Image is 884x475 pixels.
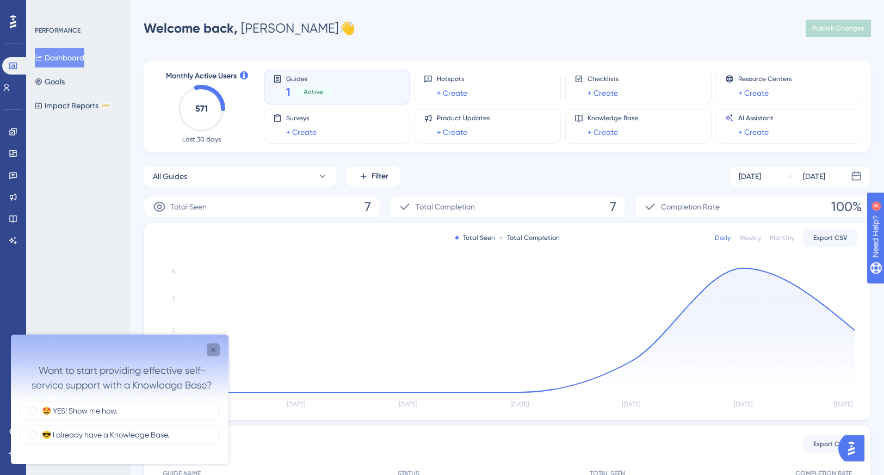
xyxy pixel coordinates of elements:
[455,233,495,242] div: Total Seen
[510,400,529,408] tspan: [DATE]
[661,200,720,213] span: Completion Rate
[813,440,848,448] span: Export CSV
[172,326,175,334] tspan: 2
[834,400,852,408] tspan: [DATE]
[803,435,857,453] button: Export CSV
[144,20,355,37] div: [PERSON_NAME] 👋
[610,198,616,215] span: 7
[286,84,290,100] span: 1
[831,198,862,215] span: 100%
[734,400,752,408] tspan: [DATE]
[738,75,792,83] span: Resource Centers
[76,5,79,14] div: 4
[399,400,417,408] tspan: [DATE]
[26,3,68,16] span: Need Help?
[738,126,769,139] a: + Create
[144,165,337,187] button: All Guides
[588,114,638,122] span: Knowledge Base
[364,198,371,215] span: 7
[11,335,228,464] iframe: UserGuiding Survey
[304,88,323,96] span: Active
[813,233,848,242] span: Export CSV
[739,233,761,242] div: Weekly
[715,233,731,242] div: Daily
[739,170,761,183] div: [DATE]
[35,26,81,35] div: PERFORMANCE
[195,103,208,114] text: 571
[437,126,467,139] a: + Create
[803,170,825,183] div: [DATE]
[182,135,221,144] span: Last 30 days
[588,87,618,100] a: + Create
[499,233,560,242] div: Total Completion
[738,87,769,100] a: + Create
[622,400,640,408] tspan: [DATE]
[437,114,490,122] span: Product Updates
[346,165,400,187] button: Filter
[35,72,65,91] button: Goals
[588,126,618,139] a: + Create
[437,75,467,83] span: Hotspots
[372,170,388,183] span: Filter
[287,400,305,408] tspan: [DATE]
[770,233,794,242] div: Monthly
[738,114,774,122] span: AI Assistant
[286,126,317,139] a: + Create
[588,75,619,83] span: Checklists
[812,24,864,33] span: Publish Changes
[286,114,317,122] span: Surveys
[35,48,84,67] button: Dashboard
[101,103,110,108] div: BETA
[144,20,238,36] span: Welcome back,
[838,432,871,465] iframe: UserGuiding AI Assistant Launcher
[437,87,467,100] a: + Create
[153,170,187,183] span: All Guides
[806,20,871,37] button: Publish Changes
[286,75,332,82] span: Guides
[170,200,207,213] span: Total Seen
[171,267,175,275] tspan: 4
[803,229,857,246] button: Export CSV
[166,70,237,83] span: Monthly Active Users
[416,200,475,213] span: Total Completion
[35,96,110,115] button: Impact ReportsBETA
[172,295,175,303] tspan: 3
